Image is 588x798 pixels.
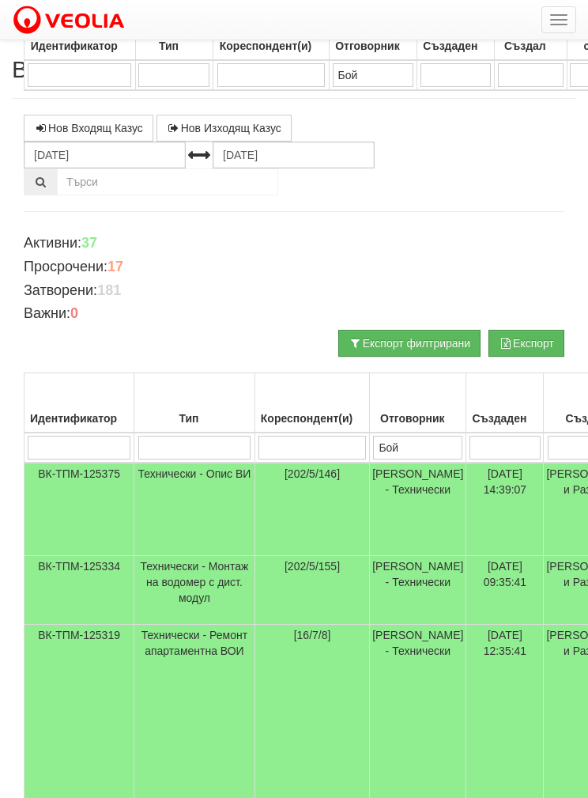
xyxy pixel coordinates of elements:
td: Технически - Монтаж на водомер с дист. модул [134,556,255,625]
b: 181 [97,282,121,298]
td: Технически - Опис ВИ [134,463,255,556]
div: Идентификатор [27,407,131,429]
h4: Активни: [24,236,564,252]
span: [16/7/8] [294,629,331,641]
h4: Просрочени: [24,259,564,275]
span: [202/5/155] [285,560,340,573]
b: 0 [70,305,78,321]
td: [DATE] 14:39:07 [466,463,544,556]
div: Тип [138,35,211,57]
div: Идентификатор [27,35,133,57]
div: Създаден [469,407,541,429]
div: Кореспондент(и) [216,35,326,57]
td: [PERSON_NAME] - Технически [370,463,466,556]
h4: Затворени: [24,283,564,299]
th: Отговорник: No sort applied, activate to apply an ascending sort [370,373,466,433]
div: Създал [497,35,563,57]
img: VeoliaLogo.png [12,4,132,37]
b: 37 [81,235,97,251]
th: Създаден: No sort applied, activate to apply an ascending sort [466,373,544,433]
th: Кореспондент(и): No sort applied, activate to apply an ascending sort [254,373,369,433]
td: ВК-ТПМ-125375 [24,463,134,556]
input: Търсене по Идентификатор, Бл/Вх/Ап, Тип, Описание, Моб. Номер, Имейл, Файл, Коментар, [57,168,278,195]
td: [PERSON_NAME] - Технически [370,556,466,625]
button: Експорт [488,330,564,357]
div: Отговорник [372,407,463,429]
td: [DATE] 09:35:41 [466,556,544,625]
b: 17 [107,259,123,274]
th: Тип: No sort applied, activate to apply an ascending sort [134,373,255,433]
div: Отговорник [332,35,415,57]
h4: Важни: [24,306,564,322]
td: ВК-ТПМ-125334 [24,556,134,625]
th: Идентификатор: No sort applied, activate to apply an ascending sort [24,373,134,433]
a: Нов Входящ Казус [24,115,153,142]
button: Експорт филтрирани [338,330,481,357]
div: Кореспондент(и) [258,407,367,429]
h2: Всички Казуси [12,56,576,82]
div: Създаден [420,35,492,57]
span: [202/5/146] [285,467,340,480]
div: Тип [137,407,252,429]
a: Нов Изходящ Казус [156,115,292,142]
